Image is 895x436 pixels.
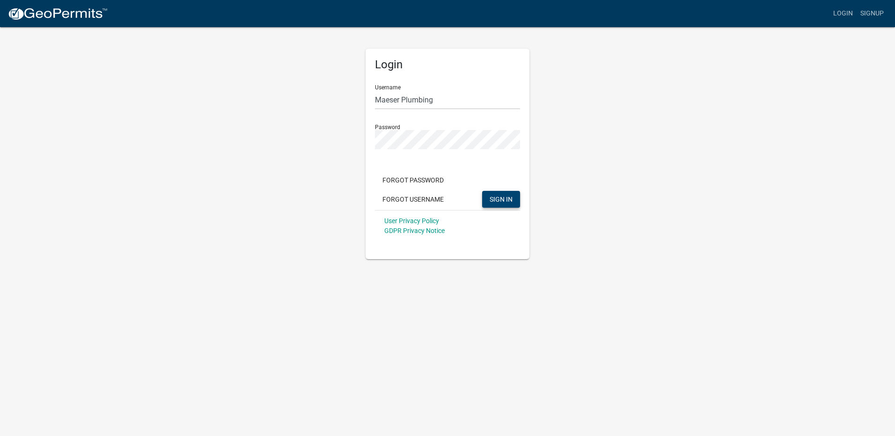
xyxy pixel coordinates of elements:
[384,217,439,225] a: User Privacy Policy
[490,195,513,203] span: SIGN IN
[384,227,445,234] a: GDPR Privacy Notice
[375,191,451,208] button: Forgot Username
[375,58,520,72] h5: Login
[375,172,451,189] button: Forgot Password
[857,5,888,22] a: Signup
[482,191,520,208] button: SIGN IN
[829,5,857,22] a: Login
